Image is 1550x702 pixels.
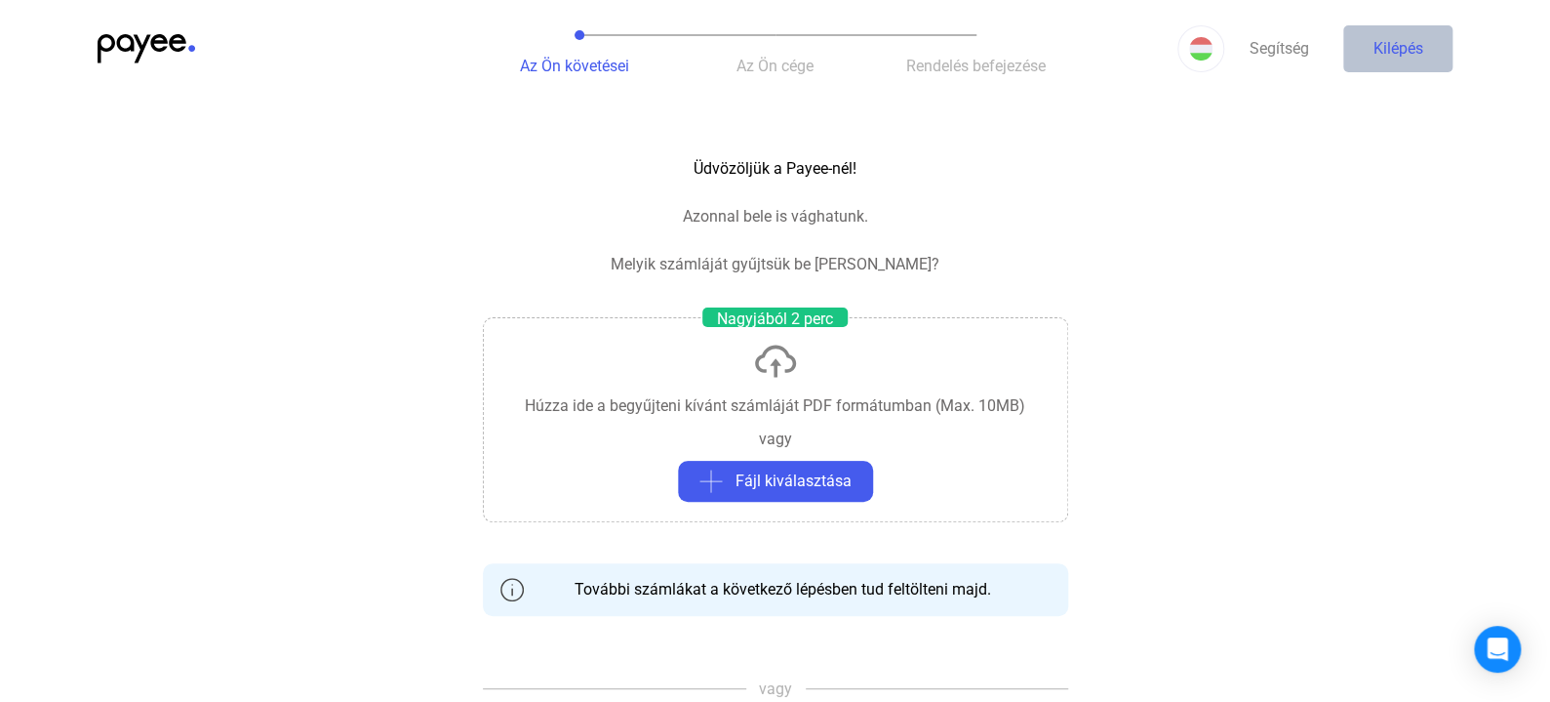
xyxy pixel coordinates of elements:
[98,34,195,63] img: kedvezményezett-logó
[678,461,873,502] button: plusz szürkeFájl kiválasztása
[759,430,792,448] font: vagy
[1373,39,1423,58] font: Kilépés
[1474,626,1521,673] div: Intercom Messenger megnyitása
[699,470,723,493] img: plusz szürke
[525,396,1025,415] font: Húzza ide a begyűjteni kívánt számláját PDF formátumban (Max. 10MB)
[759,680,792,698] font: vagy
[1224,25,1333,72] a: Segítség
[1177,25,1224,72] button: HU
[1189,37,1212,61] img: HU
[520,57,629,75] font: Az Ön követései
[500,578,524,601] img: info-szürke-körvonal
[717,310,833,328] font: Nagyjából 2 perc
[1343,25,1452,72] button: Kilépés
[906,57,1046,75] font: Rendelés befejezése
[735,472,852,490] font: Fájl kiválasztása
[611,255,939,273] font: Melyik számláját gyűjtsük be [PERSON_NAME]?
[683,207,868,226] font: Azonnal bele is vághatunk.
[752,338,799,385] img: feltöltés-felhő
[694,159,856,178] font: Üdvözöljük a Payee-nél!
[736,57,814,75] font: Az Ön cége
[575,580,991,599] font: További számlákat a következő lépésben tud feltölteni majd.
[1250,39,1309,58] font: Segítség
